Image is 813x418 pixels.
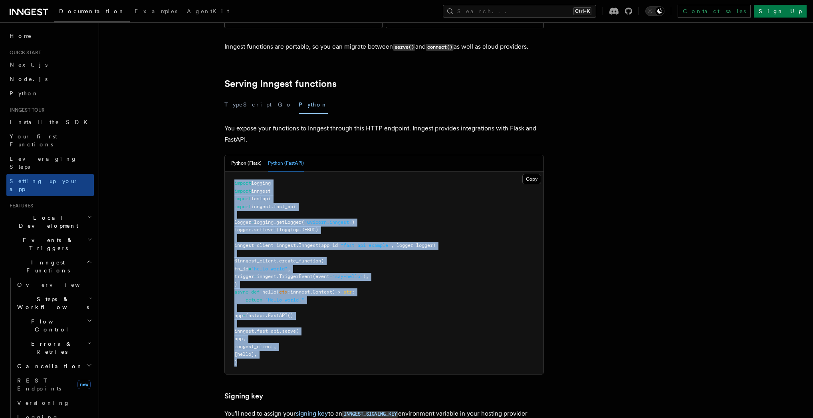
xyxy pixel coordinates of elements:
span: return [246,297,262,303]
a: Node.js [6,72,94,86]
span: Leveraging Steps [10,156,77,170]
button: Search...Ctrl+K [443,5,596,18]
a: Setting up your app [6,174,94,196]
code: connect() [426,44,454,51]
span: Next.js [10,61,48,68]
span: TriggerEvent [279,274,313,279]
span: fn_id [234,266,248,272]
a: INNGEST_SIGNING_KEY [342,410,398,417]
span: = [251,219,254,225]
span: getLogger [276,219,301,225]
span: . [251,227,254,233]
span: Home [10,32,32,40]
span: inngest [234,328,254,334]
span: app [234,313,243,318]
span: Local Development [6,214,87,230]
a: Overview [14,278,94,292]
span: Python [10,90,39,97]
span: trigger [234,274,254,279]
button: Local Development [6,211,94,233]
button: Copy [522,174,541,184]
span: ( [296,328,299,334]
span: Flow Control [14,317,87,333]
button: Inngest Functions [6,255,94,278]
button: Errors & Retries [14,337,94,359]
span: import [234,204,251,209]
a: Serving Inngest functions [224,78,337,89]
a: AgentKit [182,2,234,22]
span: . [265,313,268,318]
a: Examples [130,2,182,22]
span: = [338,243,341,248]
span: "uvicorn.inngest" [304,219,352,225]
span: , logger [391,243,413,248]
span: Inngest [299,243,318,248]
p: Inngest functions are portable, so you can migrate between and as well as cloud providers. [224,41,544,53]
button: Flow Control [14,314,94,337]
span: import [234,188,251,194]
span: setLevel [254,227,276,233]
span: "Hello world!" [265,297,304,303]
span: Overview [17,282,99,288]
span: ( [276,289,279,295]
span: : [288,289,290,295]
button: Steps & Workflows [14,292,94,314]
span: Install the SDK [10,119,92,125]
button: Python (Flask) [231,155,262,172]
span: ), [363,274,369,279]
span: Inngest tour [6,107,45,113]
span: inngest. [257,274,279,279]
span: Events & Triggers [6,236,87,252]
span: Versioning [17,400,70,406]
p: You expose your functions to Inngest through this HTTP endpoint. Inngest provides integrations wi... [224,123,544,145]
span: app, [234,336,246,341]
span: logger [234,219,251,225]
span: fastapi [246,313,265,318]
span: inngest_client [234,243,274,248]
span: ( [321,258,324,264]
span: Documentation [59,8,125,14]
span: Your first Functions [10,133,57,148]
span: = [243,313,246,318]
span: inngest [290,289,310,295]
a: Documentation [54,2,130,22]
a: Your first Functions [6,129,94,152]
span: . [274,219,276,225]
span: "say-hello" [332,274,363,279]
a: REST Endpointsnew [14,373,94,396]
kbd: Ctrl+K [573,7,591,15]
span: import [234,196,251,201]
span: Steps & Workflows [14,295,89,311]
span: FastAPI [268,313,288,318]
span: , [288,266,290,272]
span: -> [335,289,341,295]
span: new [77,380,91,389]
a: signing key [296,410,328,417]
span: str [343,289,352,295]
span: create_function [279,258,321,264]
span: REST Endpoints [17,377,61,392]
a: Contact sales [678,5,751,18]
span: fast_api [257,328,279,334]
span: Inngest Functions [6,258,86,274]
span: @inngest_client [234,258,276,264]
button: Events & Triggers [6,233,94,255]
span: serve [282,328,296,334]
a: Install the SDK [6,115,94,129]
span: . [296,243,299,248]
span: = [413,243,416,248]
span: (logging.DEBUG) [276,227,318,233]
span: ) [234,359,237,365]
code: INNGEST_SIGNING_KEY [342,411,398,418]
button: Python [299,96,328,114]
span: (app_id [318,243,338,248]
a: Versioning [14,396,94,410]
span: . [271,204,274,209]
span: inngest [251,188,271,194]
span: Node.js [10,76,48,82]
a: Home [6,29,94,43]
a: Python [6,86,94,101]
button: Go [278,96,292,114]
span: logger) [416,243,436,248]
span: . [254,328,257,334]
